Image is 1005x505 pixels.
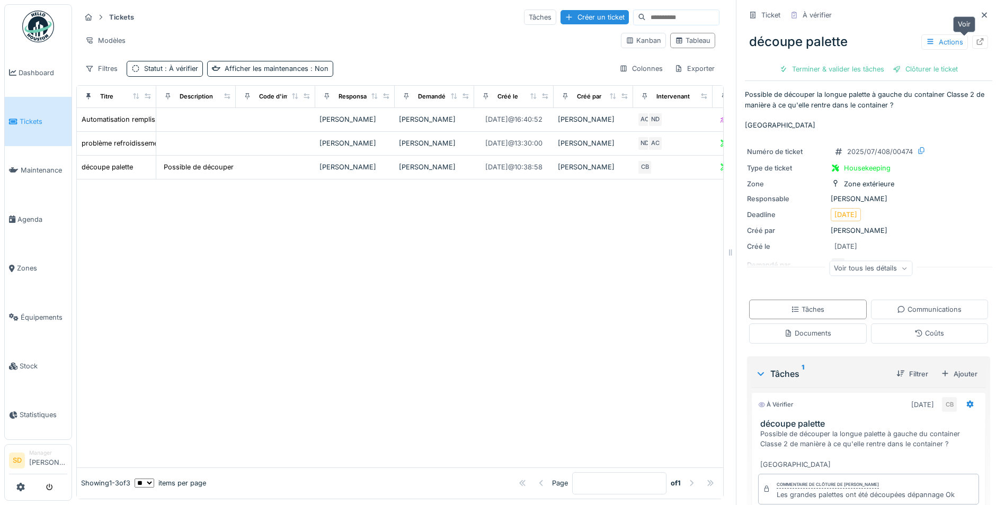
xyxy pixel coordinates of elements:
[21,165,67,175] span: Maintenance
[105,12,138,22] strong: Tickets
[897,304,962,314] div: Communications
[777,481,879,489] div: Commentaire de clôture de [PERSON_NAME]
[319,138,390,148] div: [PERSON_NAME]
[844,179,894,189] div: Zone extérieure
[847,147,913,157] div: 2025/07/408/00474
[921,34,968,50] div: Actions
[747,179,826,189] div: Zone
[747,226,990,236] div: [PERSON_NAME]
[81,478,130,488] div: Showing 1 - 3 of 3
[485,162,542,172] div: [DATE] @ 10:38:58
[22,11,54,42] img: Badge_color-CXgf-gQk.svg
[637,112,652,127] div: AC
[834,241,857,251] div: [DATE]
[758,400,793,409] div: À vérifier
[5,293,72,341] a: Équipements
[829,260,912,276] div: Voir tous les détails
[399,138,470,148] div: [PERSON_NAME]
[558,138,629,148] div: [PERSON_NAME]
[20,116,67,127] span: Tickets
[747,226,826,236] div: Créé par
[745,89,992,130] p: Possible de découper la longue palette à gauche du container Classe 2 de manière à ce qu'elle ren...
[319,114,390,124] div: [PERSON_NAME]
[5,195,72,244] a: Agenda
[20,410,67,420] span: Statistiques
[399,114,470,124] div: [PERSON_NAME]
[82,114,201,124] div: Automatisation remplissage cuve PW
[485,138,542,148] div: [DATE] @ 13:30:00
[937,367,982,381] div: Ajouter
[5,48,72,97] a: Dashboard
[19,68,67,78] span: Dashboard
[747,241,826,251] div: Créé le
[180,92,213,101] div: Description
[953,16,975,32] div: Voir
[9,449,67,474] a: SD Manager[PERSON_NAME]
[745,28,992,56] div: découpe palette
[615,61,668,76] div: Colonnes
[791,304,824,314] div: Tâches
[308,65,328,73] span: : Non
[29,449,67,472] li: [PERSON_NAME]
[9,453,25,468] li: SD
[747,210,826,220] div: Deadline
[637,160,652,175] div: CB
[558,162,629,172] div: [PERSON_NAME]
[637,136,652,151] div: ND
[784,328,831,338] div: Documents
[577,92,601,101] div: Créé par
[626,35,661,46] div: Kanban
[670,61,719,76] div: Exporter
[558,114,629,124] div: [PERSON_NAME]
[648,112,663,127] div: ND
[524,10,556,25] div: Tâches
[755,367,888,380] div: Tâches
[17,214,67,224] span: Agenda
[675,35,710,46] div: Tableau
[552,478,568,488] div: Page
[561,10,629,24] div: Créer un ticket
[671,478,681,488] strong: of 1
[81,33,130,48] div: Modèles
[418,92,456,101] div: Demandé par
[5,341,72,390] a: Stock
[942,397,957,412] div: CB
[135,478,206,488] div: items per page
[144,64,198,74] div: Statut
[760,429,981,470] div: Possible de découper la longue palette à gauche du container Classe 2 de manière à ce qu'elle ren...
[339,92,376,101] div: Responsable
[5,146,72,195] a: Maintenance
[747,163,826,173] div: Type de ticket
[803,10,832,20] div: À vérifier
[100,92,113,101] div: Titre
[5,391,72,439] a: Statistiques
[5,97,72,146] a: Tickets
[656,92,690,101] div: Intervenant
[259,92,313,101] div: Code d'imputation
[399,162,470,172] div: [PERSON_NAME]
[164,162,327,172] div: Possible de découper la longue palette à gauche...
[761,10,780,20] div: Ticket
[29,449,67,457] div: Manager
[20,361,67,371] span: Stock
[497,92,518,101] div: Créé le
[802,367,804,380] sup: 1
[163,65,198,73] span: : À vérifier
[777,490,955,500] div: Les grandes palettes ont été découpées dépannage Ok
[648,136,663,151] div: AC
[82,138,212,148] div: problème refroidissement échangeur pw
[21,312,67,322] span: Équipements
[747,194,990,204] div: [PERSON_NAME]
[911,400,934,410] div: [DATE]
[81,61,122,76] div: Filtres
[17,263,67,273] span: Zones
[844,163,891,173] div: Housekeeping
[892,367,932,381] div: Filtrer
[760,419,981,429] h3: découpe palette
[834,210,857,220] div: [DATE]
[775,62,888,76] div: Terminer & valider les tâches
[485,114,542,124] div: [DATE] @ 16:40:52
[914,328,944,338] div: Coûts
[225,64,328,74] div: Afficher les maintenances
[82,162,133,172] div: découpe palette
